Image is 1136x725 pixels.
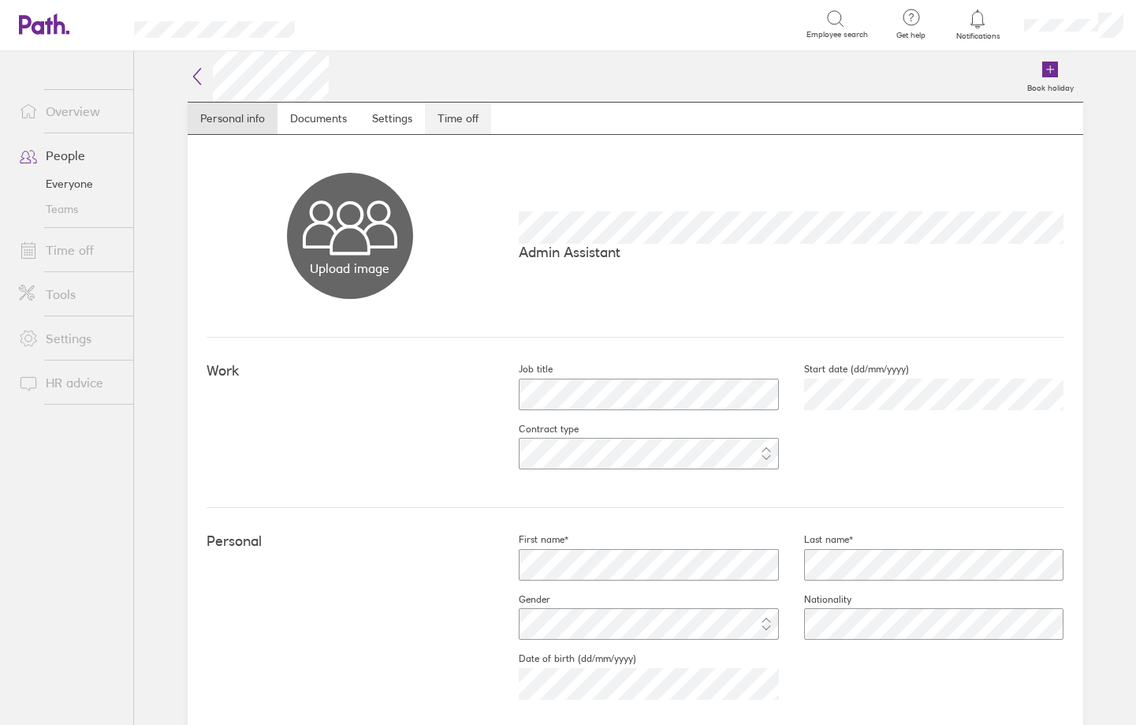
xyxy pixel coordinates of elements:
span: Get help [885,31,937,40]
div: Search [337,17,378,31]
a: Settings [6,323,133,354]
a: Teams [6,196,133,222]
label: Gender [494,593,550,606]
label: Start date (dd/mm/yyyy) [779,363,909,376]
a: Book holiday [1018,51,1083,102]
p: Admin Assistant [519,244,1064,260]
a: People [6,140,133,171]
span: Employee search [806,30,868,39]
label: Nationality [779,593,851,606]
label: Contract type [494,423,579,435]
a: Settings [359,103,425,134]
a: Personal info [188,103,277,134]
a: Tools [6,278,133,310]
h4: Work [207,363,494,379]
a: HR advice [6,367,133,398]
label: First name* [494,533,568,546]
a: Notifications [952,8,1004,41]
a: Everyone [6,171,133,196]
a: Time off [425,103,491,134]
label: Last name* [779,533,853,546]
h4: Personal [207,533,494,550]
label: Book holiday [1018,79,1083,93]
a: Overview [6,95,133,127]
a: Time off [6,234,133,266]
label: Job title [494,363,553,376]
a: Documents [277,103,359,134]
label: Date of birth (dd/mm/yyyy) [494,652,636,665]
span: Notifications [952,32,1004,41]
